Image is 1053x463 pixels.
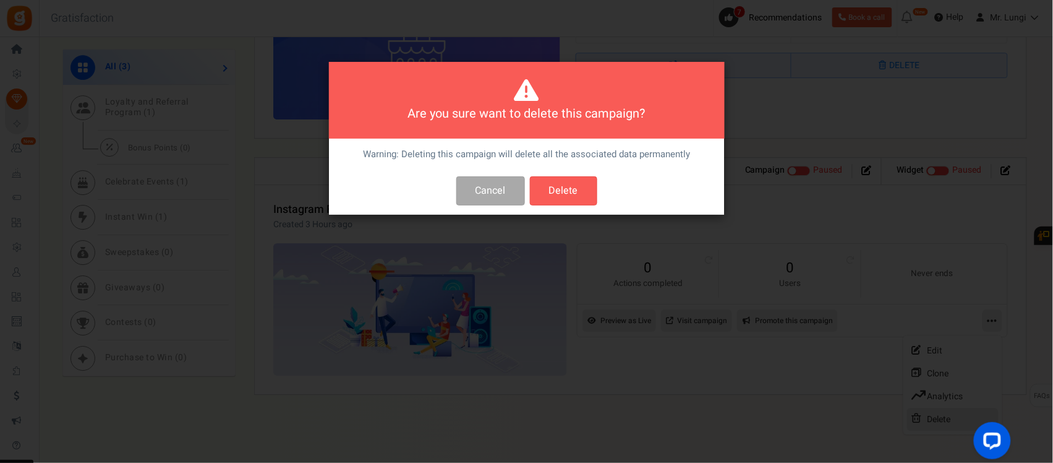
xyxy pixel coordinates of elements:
[344,105,709,123] h4: Are you sure want to delete this campaign?
[456,176,525,206] button: Cancel
[530,176,597,206] button: Delete
[347,148,706,161] p: Warning: Deleting this campaign will delete all the associated data permanently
